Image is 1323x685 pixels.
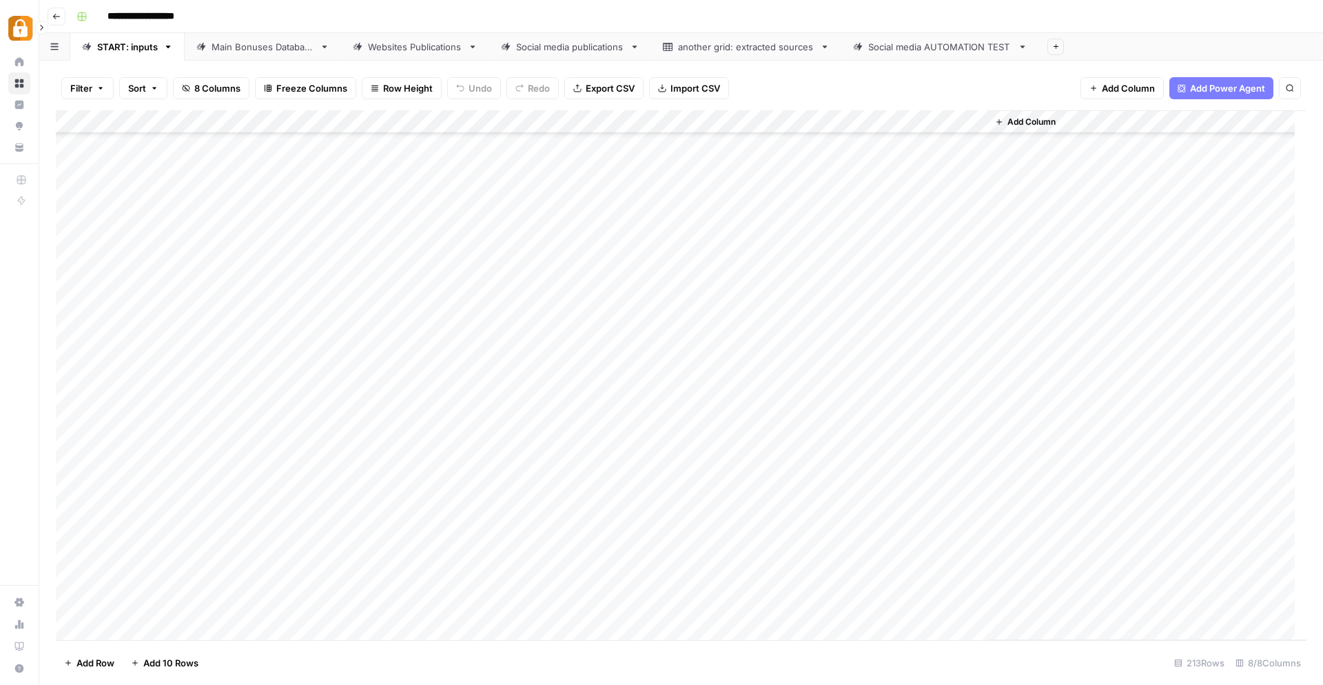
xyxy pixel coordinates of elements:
button: Add Row [56,652,123,674]
span: Row Height [383,81,433,95]
a: Your Data [8,136,30,159]
a: Social media AUTOMATION TEST [841,33,1039,61]
a: Settings [8,591,30,613]
div: Social media publications [516,40,624,54]
div: Main Bonuses Database [212,40,314,54]
button: Add Power Agent [1169,77,1273,99]
span: Redo [528,81,550,95]
a: Main Bonuses Database [185,33,341,61]
span: Filter [70,81,92,95]
button: Help + Support [8,657,30,679]
a: Websites Publications [341,33,489,61]
div: another grid: extracted sources [678,40,814,54]
a: Browse [8,72,30,94]
a: Social media publications [489,33,651,61]
a: Usage [8,613,30,635]
button: Filter [61,77,114,99]
button: Import CSV [649,77,729,99]
button: Row Height [362,77,442,99]
button: Freeze Columns [255,77,356,99]
div: 213 Rows [1169,652,1230,674]
span: Export CSV [586,81,635,95]
a: Home [8,51,30,73]
button: Workspace: Adzz [8,11,30,45]
span: Freeze Columns [276,81,347,95]
span: Add 10 Rows [143,656,198,670]
button: Add Column [989,113,1061,131]
button: 8 Columns [173,77,249,99]
a: another grid: extracted sources [651,33,841,61]
button: Add 10 Rows [123,652,207,674]
span: Sort [128,81,146,95]
a: Learning Hub [8,635,30,657]
a: Opportunities [8,115,30,137]
button: Export CSV [564,77,644,99]
span: Import CSV [670,81,720,95]
span: 8 Columns [194,81,240,95]
span: Add Row [76,656,114,670]
span: Undo [469,81,492,95]
button: Add Column [1080,77,1164,99]
span: Add Column [1007,116,1056,128]
button: Redo [506,77,559,99]
img: Adzz Logo [8,16,33,41]
button: Sort [119,77,167,99]
a: Insights [8,94,30,116]
button: Undo [447,77,501,99]
a: START: inputs [70,33,185,61]
div: START: inputs [97,40,158,54]
div: Websites Publications [368,40,462,54]
span: Add Column [1102,81,1155,95]
div: Social media AUTOMATION TEST [868,40,1012,54]
span: Add Power Agent [1190,81,1265,95]
div: 8/8 Columns [1230,652,1306,674]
